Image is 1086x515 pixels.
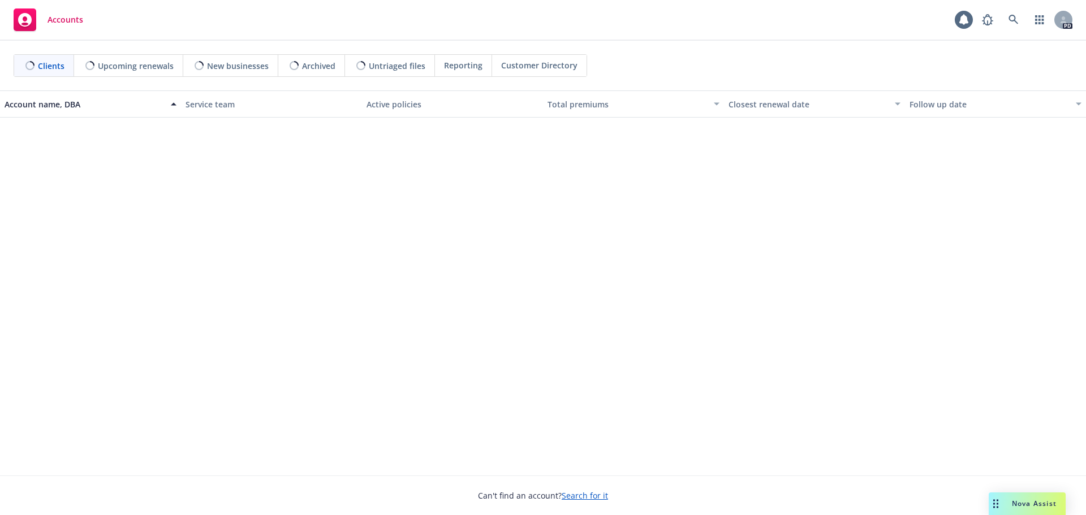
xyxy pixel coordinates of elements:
[478,490,608,501] span: Can't find an account?
[905,90,1086,118] button: Follow up date
[729,98,888,110] div: Closest renewal date
[910,98,1069,110] div: Follow up date
[369,60,425,72] span: Untriaged files
[98,60,174,72] span: Upcoming renewals
[207,60,269,72] span: New businesses
[562,490,608,501] a: Search for it
[501,59,578,71] span: Customer Directory
[362,90,543,118] button: Active policies
[976,8,999,31] a: Report a Bug
[548,98,707,110] div: Total premiums
[302,60,335,72] span: Archived
[543,90,724,118] button: Total premiums
[5,98,164,110] div: Account name, DBA
[9,4,88,36] a: Accounts
[38,60,64,72] span: Clients
[724,90,905,118] button: Closest renewal date
[1012,499,1057,508] span: Nova Assist
[1028,8,1051,31] a: Switch app
[367,98,538,110] div: Active policies
[1002,8,1025,31] a: Search
[186,98,357,110] div: Service team
[444,59,482,71] span: Reporting
[989,492,1003,515] div: Drag to move
[181,90,362,118] button: Service team
[48,15,83,24] span: Accounts
[989,492,1066,515] button: Nova Assist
